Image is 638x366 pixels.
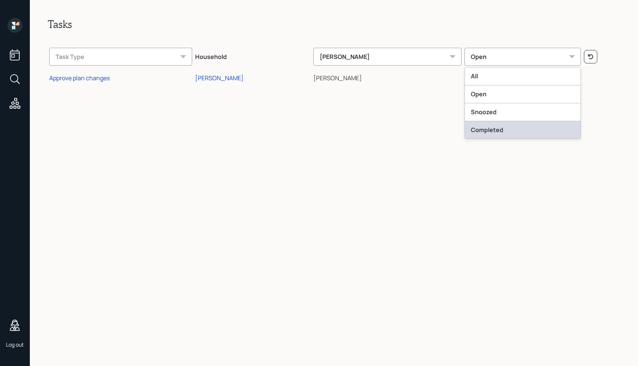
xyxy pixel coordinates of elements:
[195,74,244,82] div: [PERSON_NAME]
[49,74,110,82] div: Approve plan changes
[194,43,312,69] th: Household
[49,48,192,66] div: Task Type
[6,341,24,348] div: Log out
[465,85,581,103] div: Open
[465,103,581,121] div: Snoozed
[465,68,581,85] div: All
[313,48,462,66] div: [PERSON_NAME]
[465,121,581,139] div: Completed
[48,18,620,31] h2: Tasks
[312,69,463,86] td: [PERSON_NAME]
[465,48,581,66] div: Open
